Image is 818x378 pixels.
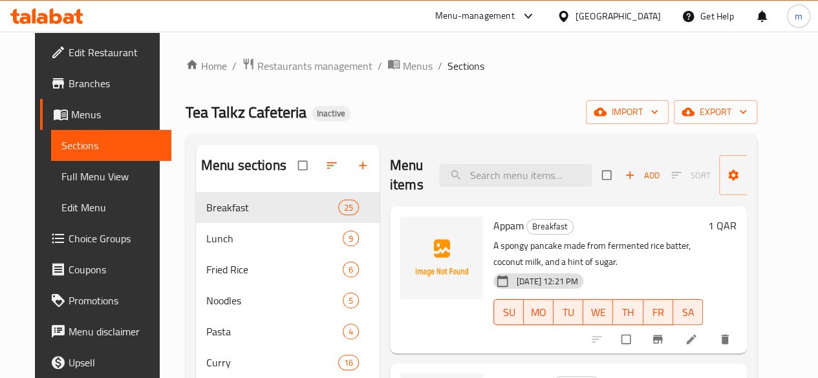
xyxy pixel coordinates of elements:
[69,293,161,308] span: Promotions
[708,216,737,235] h6: 1 QAR
[343,293,359,308] div: items
[511,275,583,288] span: [DATE] 12:21 PM
[529,303,548,322] span: MO
[339,202,358,214] span: 25
[673,299,703,325] button: SA
[196,347,380,378] div: Curry16
[559,303,578,322] span: TU
[343,233,358,245] span: 9
[61,200,161,215] span: Edit Menu
[206,293,343,308] span: Noodles
[69,262,161,277] span: Coupons
[69,231,161,246] span: Choice Groups
[435,8,515,24] div: Menu-management
[643,299,673,325] button: FR
[61,138,161,153] span: Sections
[69,45,161,60] span: Edit Restaurant
[378,58,382,74] li: /
[343,262,359,277] div: items
[343,231,359,246] div: items
[206,200,338,215] span: Breakfast
[232,58,237,74] li: /
[61,169,161,184] span: Full Menu View
[621,165,663,185] button: Add
[51,161,171,192] a: Full Menu View
[390,156,424,194] h2: Menu items
[343,326,358,338] span: 4
[40,254,171,285] a: Coupons
[649,303,668,322] span: FR
[206,355,338,370] span: Curry
[527,219,573,234] span: Breakfast
[447,58,484,74] span: Sections
[621,165,663,185] span: Add item
[196,254,380,285] div: Fried Rice6
[40,37,171,68] a: Edit Restaurant
[663,165,719,185] span: Select section first
[69,355,161,370] span: Upsell
[51,192,171,223] a: Edit Menu
[343,324,359,339] div: items
[290,153,318,178] span: Select all sections
[40,347,171,378] a: Upsell
[403,58,433,74] span: Menus
[196,192,380,223] div: Breakfast25
[196,285,380,316] div: Noodles5
[711,325,742,353] button: delete
[40,316,171,347] a: Menu disclaimer
[586,100,669,124] button: import
[684,104,747,120] span: export
[206,262,343,277] span: Fried Rice
[318,151,349,180] span: Sort sections
[614,327,641,352] span: Select to update
[643,325,674,353] button: Branch-specific-item
[674,100,757,124] button: export
[493,238,703,270] p: A spongy pancake made from fermented rice batter, coconut milk, and a hint of sugar.
[338,200,359,215] div: items
[206,231,343,246] span: Lunch
[596,104,658,120] span: import
[554,299,583,325] button: TU
[186,98,307,127] span: Tea Talkz Cafeteria
[186,58,757,74] nav: breadcrumb
[678,303,698,322] span: SA
[719,155,811,195] button: Manage items
[186,58,227,74] a: Home
[69,76,161,91] span: Branches
[438,58,442,74] li: /
[40,68,171,99] a: Branches
[526,219,574,235] div: Breakfast
[493,299,524,325] button: SU
[71,107,161,122] span: Menus
[196,316,380,347] div: Pasta4
[594,163,621,187] span: Select section
[583,299,613,325] button: WE
[439,164,592,187] input: search
[242,58,372,74] a: Restaurants management
[618,303,638,322] span: TH
[387,58,433,74] a: Menus
[588,303,608,322] span: WE
[339,357,358,369] span: 16
[40,223,171,254] a: Choice Groups
[613,299,643,325] button: TH
[69,324,161,339] span: Menu disclaimer
[729,159,801,191] span: Manage items
[795,9,802,23] span: m
[206,324,343,339] span: Pasta
[201,156,286,175] h2: Menu sections
[338,355,359,370] div: items
[685,333,700,346] a: Edit menu item
[400,216,483,299] img: Appam
[257,58,372,74] span: Restaurants management
[576,9,661,23] div: [GEOGRAPHIC_DATA]
[343,295,358,307] span: 5
[40,99,171,130] a: Menus
[499,303,519,322] span: SU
